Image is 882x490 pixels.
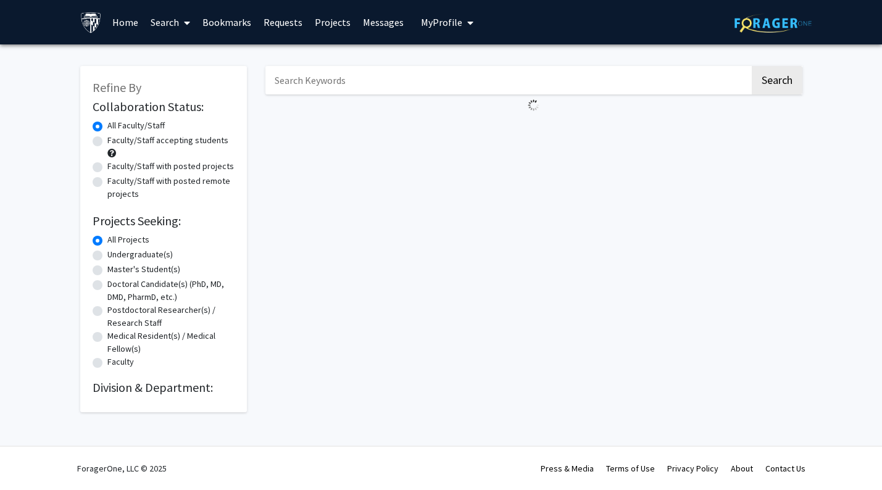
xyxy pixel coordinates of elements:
label: Postdoctoral Researcher(s) / Research Staff [107,304,235,330]
a: About [731,463,753,474]
a: Messages [357,1,410,44]
label: Doctoral Candidate(s) (PhD, MD, DMD, PharmD, etc.) [107,278,235,304]
h2: Projects Seeking: [93,214,235,228]
a: Privacy Policy [667,463,718,474]
label: All Projects [107,233,149,246]
label: Master's Student(s) [107,263,180,276]
button: Search [752,66,802,94]
a: Home [106,1,144,44]
h2: Collaboration Status: [93,99,235,114]
div: ForagerOne, LLC © 2025 [77,447,167,490]
img: Loading [523,94,544,116]
a: Search [144,1,196,44]
a: Requests [257,1,309,44]
span: Refine By [93,80,141,95]
a: Projects [309,1,357,44]
label: Faculty/Staff accepting students [107,134,228,147]
a: Press & Media [541,463,594,474]
nav: Page navigation [265,116,802,144]
span: My Profile [421,16,462,28]
h2: Division & Department: [93,380,235,395]
label: Medical Resident(s) / Medical Fellow(s) [107,330,235,355]
img: ForagerOne Logo [734,14,812,33]
a: Contact Us [765,463,805,474]
label: Faculty/Staff with posted remote projects [107,175,235,201]
label: Faculty/Staff with posted projects [107,160,234,173]
label: Faculty [107,355,134,368]
label: Undergraduate(s) [107,248,173,261]
label: All Faculty/Staff [107,119,165,132]
a: Bookmarks [196,1,257,44]
img: Johns Hopkins University Logo [80,12,102,33]
a: Terms of Use [606,463,655,474]
input: Search Keywords [265,66,750,94]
